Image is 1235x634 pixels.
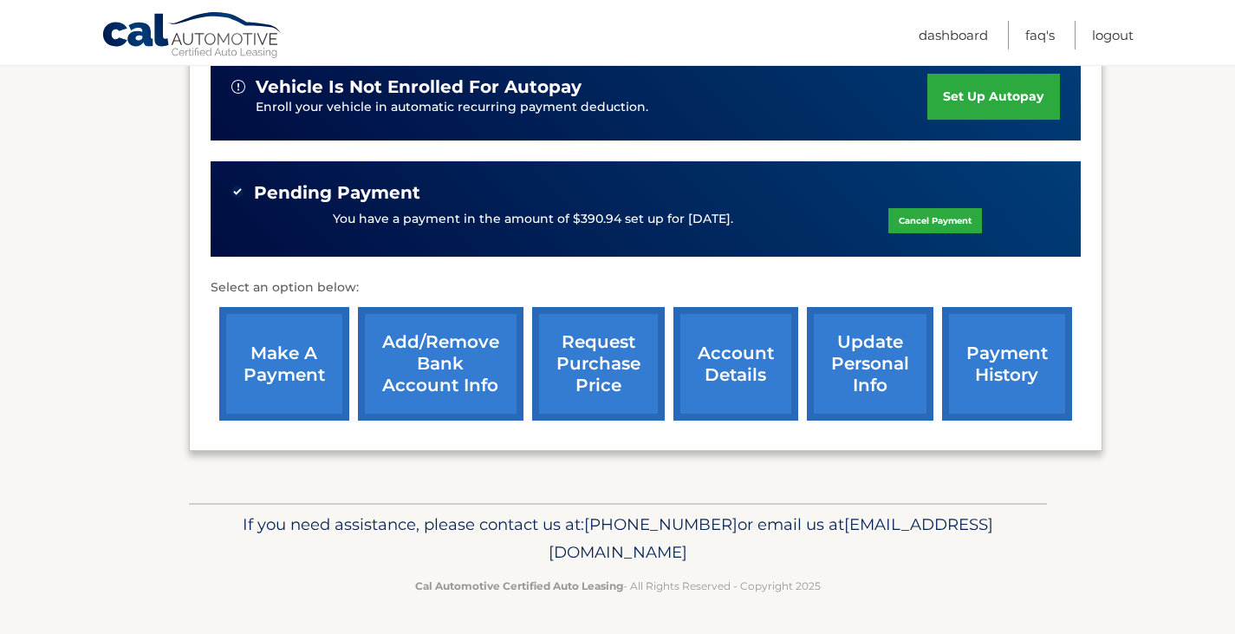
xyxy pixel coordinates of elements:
[927,74,1059,120] a: set up autopay
[256,76,582,98] span: vehicle is not enrolled for autopay
[888,208,982,233] a: Cancel Payment
[549,514,993,562] span: [EMAIL_ADDRESS][DOMAIN_NAME]
[256,98,928,117] p: Enroll your vehicle in automatic recurring payment deduction.
[584,514,738,534] span: [PHONE_NUMBER]
[532,307,665,421] a: request purchase price
[231,80,245,94] img: alert-white.svg
[101,11,283,62] a: Cal Automotive
[807,307,933,421] a: update personal info
[358,307,523,421] a: Add/Remove bank account info
[919,21,988,49] a: Dashboard
[200,577,1036,595] p: - All Rights Reserved - Copyright 2025
[673,307,798,421] a: account details
[211,278,1081,298] p: Select an option below:
[1092,21,1134,49] a: Logout
[333,210,733,229] p: You have a payment in the amount of $390.94 set up for [DATE].
[254,182,420,204] span: Pending Payment
[219,307,349,421] a: make a payment
[200,511,1036,566] p: If you need assistance, please contact us at: or email us at
[231,186,244,198] img: check-green.svg
[415,579,623,592] strong: Cal Automotive Certified Auto Leasing
[942,307,1072,421] a: payment history
[1025,21,1055,49] a: FAQ's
